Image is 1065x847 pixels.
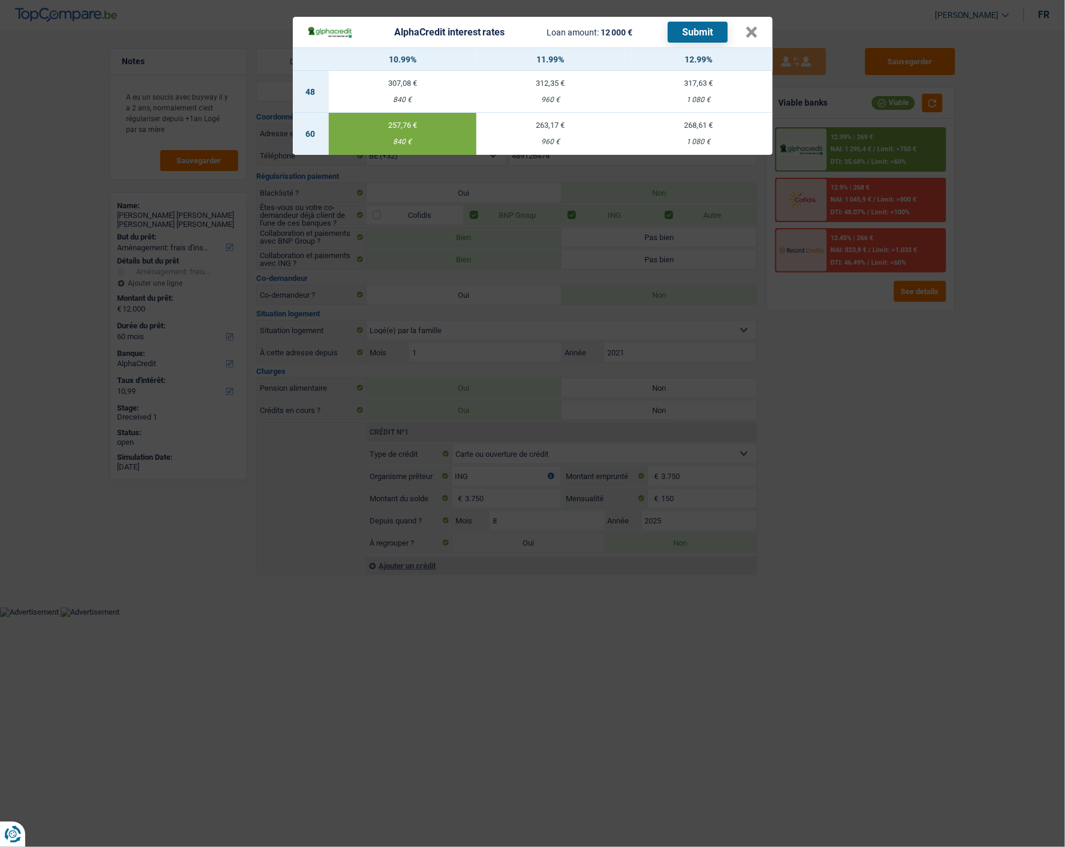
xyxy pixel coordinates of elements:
div: 317,63 € [625,79,773,87]
div: 263,17 € [476,121,625,129]
div: 312,35 € [476,79,625,87]
div: 257,76 € [329,121,477,129]
td: 60 [293,113,329,155]
button: × [746,26,758,38]
div: 840 € [329,138,477,146]
div: AlphaCredit interest rates [394,28,505,37]
span: 12 000 € [601,28,632,37]
div: 840 € [329,96,477,104]
div: 960 € [476,138,625,146]
th: 11.99% [476,48,625,71]
div: 307,08 € [329,79,477,87]
th: 12.99% [625,48,773,71]
button: Submit [668,22,728,43]
div: 1 080 € [625,96,773,104]
div: 268,61 € [625,121,773,129]
td: 48 [293,71,329,113]
div: 1 080 € [625,138,773,146]
div: 960 € [476,96,625,104]
th: 10.99% [329,48,477,71]
span: Loan amount: [547,28,599,37]
img: AlphaCredit [307,25,353,39]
